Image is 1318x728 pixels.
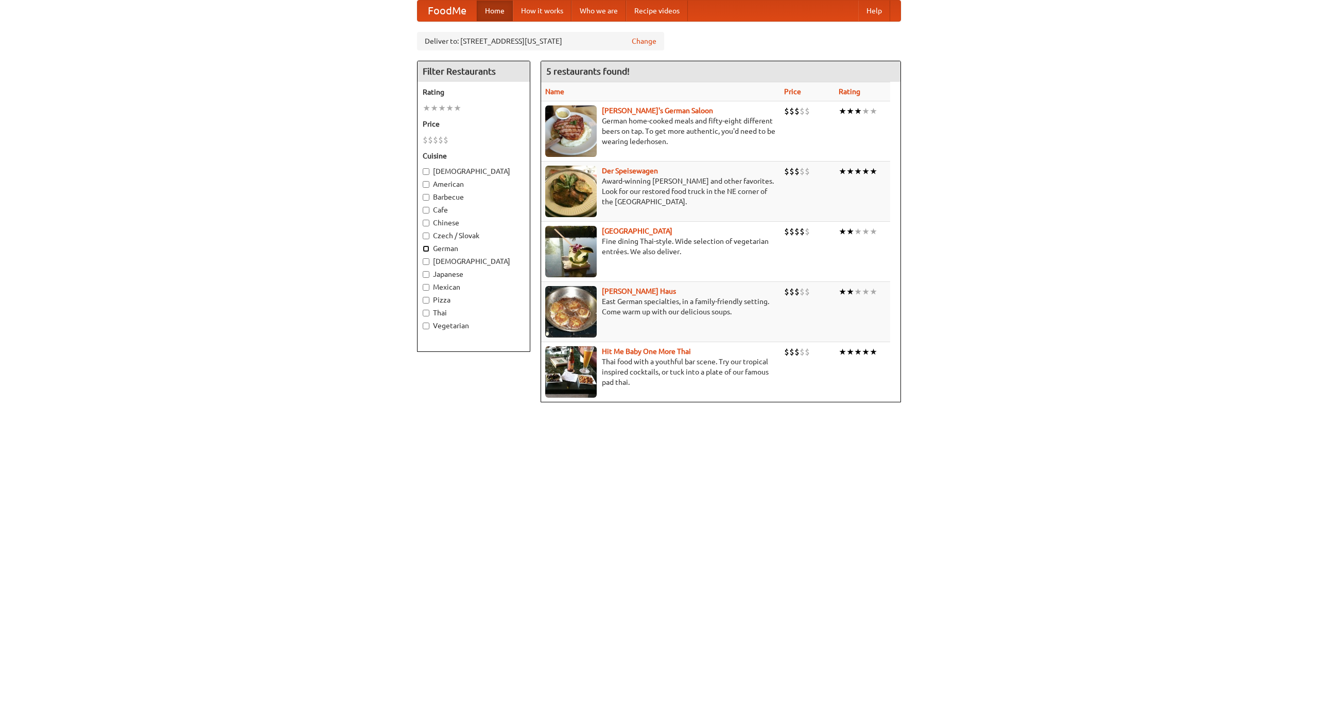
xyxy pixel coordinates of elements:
li: ★ [870,226,877,237]
p: German home-cooked meals and fifty-eight different beers on tap. To get more authentic, you'd nee... [545,116,776,147]
li: ★ [839,286,846,297]
a: Help [858,1,890,21]
li: $ [443,134,448,146]
input: Pizza [423,297,429,304]
li: ★ [839,166,846,177]
label: Czech / Slovak [423,230,525,241]
li: $ [423,134,428,146]
li: $ [428,134,433,146]
li: $ [800,166,805,177]
a: Change [632,36,656,46]
li: ★ [846,346,854,358]
li: ★ [846,166,854,177]
label: Chinese [423,218,525,228]
li: ★ [846,226,854,237]
li: ★ [438,102,446,114]
li: $ [784,166,789,177]
input: Vegetarian [423,323,429,329]
label: Pizza [423,295,525,305]
a: Hit Me Baby One More Thai [602,347,691,356]
li: ★ [839,346,846,358]
a: Who we are [571,1,626,21]
li: $ [805,166,810,177]
a: Name [545,87,564,96]
li: ★ [854,286,862,297]
li: ★ [854,226,862,237]
label: Thai [423,308,525,318]
li: $ [794,346,800,358]
li: $ [805,226,810,237]
li: $ [800,346,805,358]
li: ★ [854,346,862,358]
li: $ [789,286,794,297]
li: $ [438,134,443,146]
li: ★ [839,226,846,237]
li: $ [789,226,794,237]
img: babythai.jpg [545,346,597,398]
label: Japanese [423,269,525,279]
input: Czech / Slovak [423,233,429,239]
label: Cafe [423,205,525,215]
a: Der Speisewagen [602,167,658,175]
input: [DEMOGRAPHIC_DATA] [423,258,429,265]
input: Chinese [423,220,429,226]
li: ★ [430,102,438,114]
input: Mexican [423,284,429,291]
li: ★ [870,105,877,117]
a: Rating [839,87,860,96]
h5: Rating [423,87,525,97]
li: $ [789,166,794,177]
li: $ [433,134,438,146]
li: $ [784,105,789,117]
li: $ [805,346,810,358]
li: ★ [854,105,862,117]
div: Deliver to: [STREET_ADDRESS][US_STATE] [417,32,664,50]
li: ★ [846,286,854,297]
h4: Filter Restaurants [418,61,530,82]
li: $ [784,346,789,358]
p: East German specialties, in a family-friendly setting. Come warm up with our delicious soups. [545,296,776,317]
img: esthers.jpg [545,105,597,157]
label: Vegetarian [423,321,525,331]
li: ★ [839,105,846,117]
a: FoodMe [418,1,477,21]
li: ★ [862,226,870,237]
li: $ [794,226,800,237]
label: German [423,243,525,254]
li: ★ [846,105,854,117]
a: [PERSON_NAME]'s German Saloon [602,106,713,115]
li: ★ [454,102,461,114]
li: ★ [870,346,877,358]
a: How it works [513,1,571,21]
li: $ [805,105,810,117]
input: Cafe [423,207,429,214]
a: Home [477,1,513,21]
li: $ [800,226,805,237]
li: $ [800,286,805,297]
input: American [423,181,429,188]
label: Barbecue [423,192,525,202]
li: ★ [862,346,870,358]
li: $ [794,166,800,177]
li: $ [800,105,805,117]
input: Barbecue [423,194,429,201]
li: ★ [854,166,862,177]
p: Fine dining Thai-style. Wide selection of vegetarian entrées. We also deliver. [545,236,776,257]
label: [DEMOGRAPHIC_DATA] [423,166,525,176]
li: ★ [423,102,430,114]
li: ★ [446,102,454,114]
p: Thai food with a youthful bar scene. Try our tropical inspired cocktails, or tuck into a plate of... [545,357,776,387]
a: Recipe videos [626,1,688,21]
li: ★ [862,286,870,297]
ng-pluralize: 5 restaurants found! [546,66,630,76]
label: [DEMOGRAPHIC_DATA] [423,256,525,267]
li: ★ [862,166,870,177]
b: [PERSON_NAME] Haus [602,287,676,295]
img: satay.jpg [545,226,597,277]
li: $ [784,226,789,237]
label: American [423,179,525,189]
a: [GEOGRAPHIC_DATA] [602,227,672,235]
img: kohlhaus.jpg [545,286,597,338]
